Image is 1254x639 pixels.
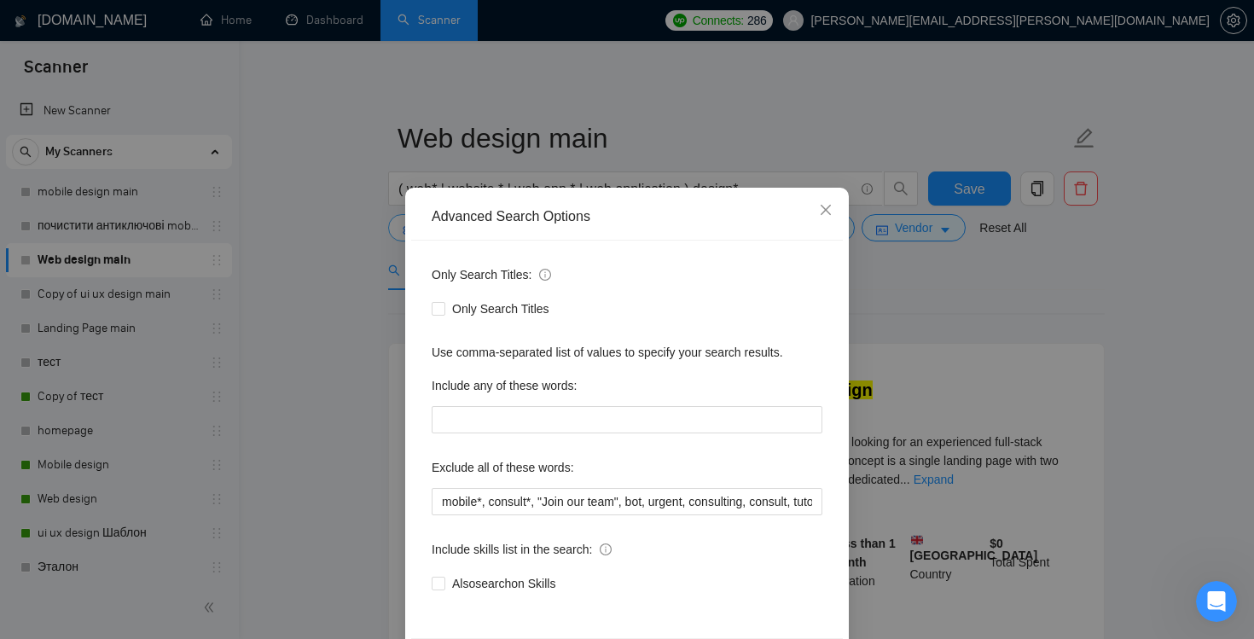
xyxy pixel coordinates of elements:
[432,454,574,481] label: Exclude all of these words:
[432,265,551,284] span: Only Search Titles:
[445,299,556,318] span: Only Search Titles
[432,540,612,559] span: Include skills list in the search:
[819,203,833,217] span: close
[445,574,562,593] span: Also search on Skills
[539,269,551,281] span: info-circle
[432,207,822,226] div: Advanced Search Options
[432,372,577,399] label: Include any of these words:
[600,543,612,555] span: info-circle
[803,188,849,234] button: Close
[1196,581,1237,622] iframe: Intercom live chat
[432,343,822,362] div: Use comma-separated list of values to specify your search results.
